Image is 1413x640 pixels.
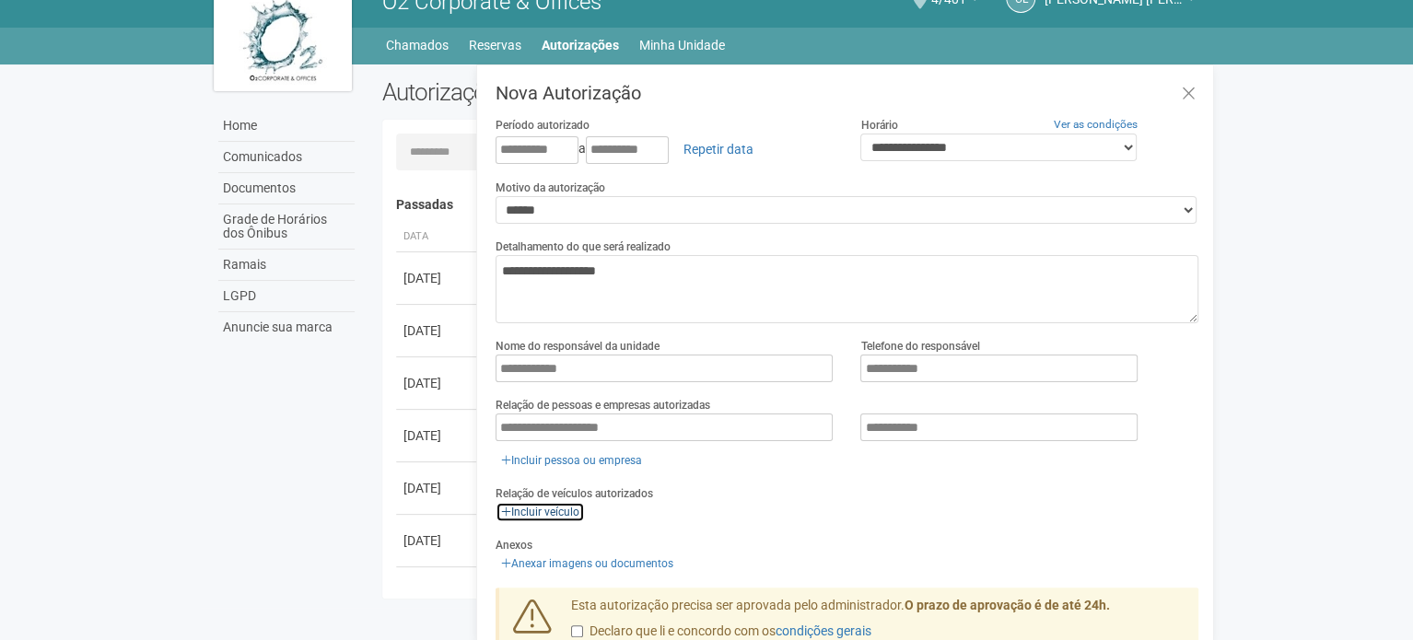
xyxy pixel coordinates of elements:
a: Anexar imagens ou documentos [496,553,679,574]
h4: Passadas [396,198,1185,212]
div: [DATE] [403,531,472,550]
h2: Autorizações [382,78,777,106]
a: Autorizações [542,32,619,58]
a: Minha Unidade [639,32,725,58]
h3: Nova Autorização [496,84,1198,102]
a: Repetir data [671,134,765,165]
a: Ramais [218,250,355,281]
a: Comunicados [218,142,355,173]
div: [DATE] [403,479,472,497]
a: Ver as condições [1054,118,1138,131]
div: [DATE] [403,584,472,602]
label: Anexos [496,537,532,553]
label: Relação de veículos autorizados [496,485,653,502]
label: Telefone do responsável [860,338,979,355]
a: condições gerais [776,623,871,638]
a: Documentos [218,173,355,204]
strong: O prazo de aprovação é de até 24h. [905,598,1110,612]
a: Incluir veículo [496,502,585,522]
input: Declaro que li e concordo com oscondições gerais [571,625,583,637]
label: Período autorizado [496,117,590,134]
label: Nome do responsável da unidade [496,338,660,355]
a: Reservas [469,32,521,58]
a: Home [218,111,355,142]
div: [DATE] [403,374,472,392]
label: Detalhamento do que será realizado [496,239,671,255]
label: Horário [860,117,897,134]
div: a [496,134,834,165]
div: [DATE] [403,269,472,287]
a: Incluir pessoa ou empresa [496,450,648,471]
a: Grade de Horários dos Ônibus [218,204,355,250]
a: Chamados [386,32,449,58]
th: Data [396,222,479,252]
label: Relação de pessoas e empresas autorizadas [496,397,710,413]
a: Anuncie sua marca [218,312,355,343]
div: [DATE] [403,321,472,340]
label: Motivo da autorização [496,180,605,196]
a: LGPD [218,281,355,312]
div: [DATE] [403,426,472,445]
